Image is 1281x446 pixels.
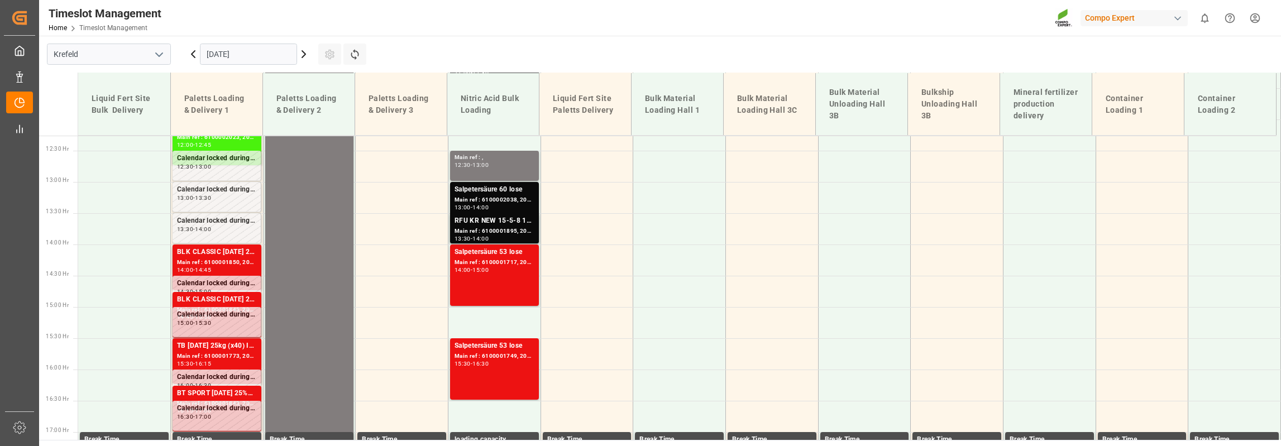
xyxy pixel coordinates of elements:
div: 15:00 [177,320,193,325]
div: 15:30 [195,320,211,325]
div: Bulkship Unloading Hall 3B [917,82,991,126]
div: - [471,236,472,241]
div: 14:00 [195,227,211,232]
div: Calendar locked during this period. [177,184,256,195]
div: 16:00 [177,383,193,388]
div: - [193,320,195,325]
div: Bulk Material Unloading Hall 3B [825,82,898,126]
div: Calendar locked during this period. [177,372,256,383]
div: 16:30 [195,383,211,388]
div: Main ref : 6100001773, 2000001428 [177,352,257,361]
span: 14:30 Hr [46,271,69,277]
div: Bulk Material Loading Hall 1 [640,88,714,121]
div: - [193,289,195,294]
div: Break Time [84,434,164,445]
div: - [193,267,195,272]
div: 12:30 [455,162,471,167]
div: Container Loading 2 [1193,88,1267,121]
div: Calendar locked during this period. [177,403,256,414]
div: Salpetersäure 53 lose [455,247,534,258]
div: 15:00 [195,289,211,294]
div: - [471,205,472,210]
div: Break Time [1194,434,1274,445]
div: Paletts Loading & Delivery 3 [364,88,438,121]
div: Salpetersäure 53 lose [455,341,534,352]
div: - [471,267,472,272]
div: Calendar locked during this period. [177,278,256,289]
div: 13:30 [177,227,193,232]
div: Main ref : , [455,153,534,162]
div: - [193,361,195,366]
div: 13:30 [455,236,471,241]
div: Break Time [270,434,350,445]
div: 12:45 [195,142,211,147]
div: 13:00 [195,164,211,169]
div: - [193,142,195,147]
div: 15:30 [455,361,471,366]
div: 16:30 [472,361,489,366]
div: Break Time [732,434,812,445]
img: Screenshot%202023-09-29%20at%2010.02.21.png_1712312052.png [1055,8,1073,28]
div: - [193,227,195,232]
button: Compo Expert [1081,7,1192,28]
div: Main ref : 6100001895, 2000001512 [455,227,534,236]
div: 15:00 [472,267,489,272]
div: loading capacity [455,434,534,445]
div: BT SPORT [DATE] 25%UH 3M 25kg (x40) INTKGA 0-0-28 25kg (x40) INT;TPL City Green 6-2-5 20kg (x50) ... [177,388,257,399]
div: Calendar locked during this period. [177,215,256,227]
div: Paletts Loading & Delivery 2 [272,88,346,121]
div: 16:15 [195,361,211,366]
button: show 0 new notifications [1192,6,1217,31]
div: Salpetersäure 60 lose [455,184,534,195]
div: 14:00 [177,267,193,272]
div: Liquid Fert Site Bulk Delivery [87,88,161,121]
div: - [193,414,195,419]
div: Compo Expert [1081,10,1188,26]
div: 16:30 [177,414,193,419]
div: Calendar locked during this period. [177,153,256,164]
span: 16:30 Hr [46,396,69,402]
span: 15:30 Hr [46,333,69,339]
div: 14:45 [195,267,211,272]
div: - [193,195,195,200]
div: - [193,383,195,388]
div: Main ref : 6100001845, 2000000973 [177,305,257,315]
div: Break Time [825,434,905,445]
div: 14:00 [455,267,471,272]
div: 14:30 [177,289,193,294]
div: Main ref : 6100002038, 2000001546 [455,195,534,205]
div: Main ref : 6100001850, 2000000642 [177,258,257,267]
div: 14:00 [472,205,489,210]
div: Timeslot Management [49,5,161,22]
span: 17:00 Hr [46,427,69,433]
div: BLK CLASSIC [DATE] 25kg(x40)D,EN,PL,FNLBT FAIR 25-5-8 35%UH 3M 25kg (x40) INTTPL K [DATE] 25kg (x... [177,247,257,258]
span: 13:00 Hr [46,177,69,183]
div: 12:00 [177,142,193,147]
div: Main ref : 6100001717, 2000001441 [455,258,534,267]
span: 13:30 Hr [46,208,69,214]
div: Calendar locked during this period. [177,309,256,320]
div: 14:00 [472,236,489,241]
button: Help Center [1217,6,1242,31]
div: Liquid Fert Site Paletts Delivery [548,88,622,121]
span: 14:00 Hr [46,239,69,246]
div: - [471,361,472,366]
div: 12:30 [177,164,193,169]
div: 17:00 [195,414,211,419]
div: TB [DATE] 25kg (x40) INT [177,341,257,352]
span: 16:00 Hr [46,365,69,371]
div: Nitric Acid Bulk Loading [456,88,530,121]
div: Bulk Material Loading Hall 3C [733,88,806,121]
div: Break Time [639,434,719,445]
a: Home [49,24,67,32]
div: Break Time [362,434,442,445]
div: 13:00 [472,162,489,167]
div: 13:00 [177,195,193,200]
div: - [471,162,472,167]
div: RFU KR NEW 15-5-8 15kg (x60) DE,ATSalpetersäure 53 lose [455,215,534,227]
span: 12:30 Hr [46,146,69,152]
div: - [193,164,195,169]
div: Main ref : 6100001843, 2000000720 [177,399,257,409]
div: 13:00 [455,205,471,210]
div: Break Time [177,434,257,445]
